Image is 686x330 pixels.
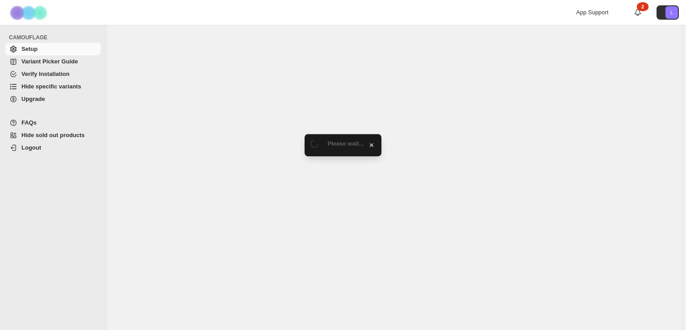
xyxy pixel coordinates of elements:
img: Camouflage [7,0,52,25]
a: Setup [5,43,101,55]
a: Hide specific variants [5,80,101,93]
span: FAQs [21,119,37,126]
button: Avatar with initials L [657,5,679,20]
a: Upgrade [5,93,101,105]
a: 2 [633,8,642,17]
span: Avatar with initials L [665,6,678,19]
span: Setup [21,46,38,52]
span: Variant Picker Guide [21,58,78,65]
span: Logout [21,144,41,151]
text: L [670,10,673,15]
span: Please wait... [328,140,364,147]
span: Hide sold out products [21,132,85,138]
a: Hide sold out products [5,129,101,142]
span: Hide specific variants [21,83,81,90]
div: 2 [637,2,648,11]
a: Variant Picker Guide [5,55,101,68]
span: App Support [576,9,608,16]
span: Verify Installation [21,71,70,77]
a: FAQs [5,117,101,129]
span: CAMOUFLAGE [9,34,103,41]
a: Logout [5,142,101,154]
span: Upgrade [21,96,45,102]
a: Verify Installation [5,68,101,80]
